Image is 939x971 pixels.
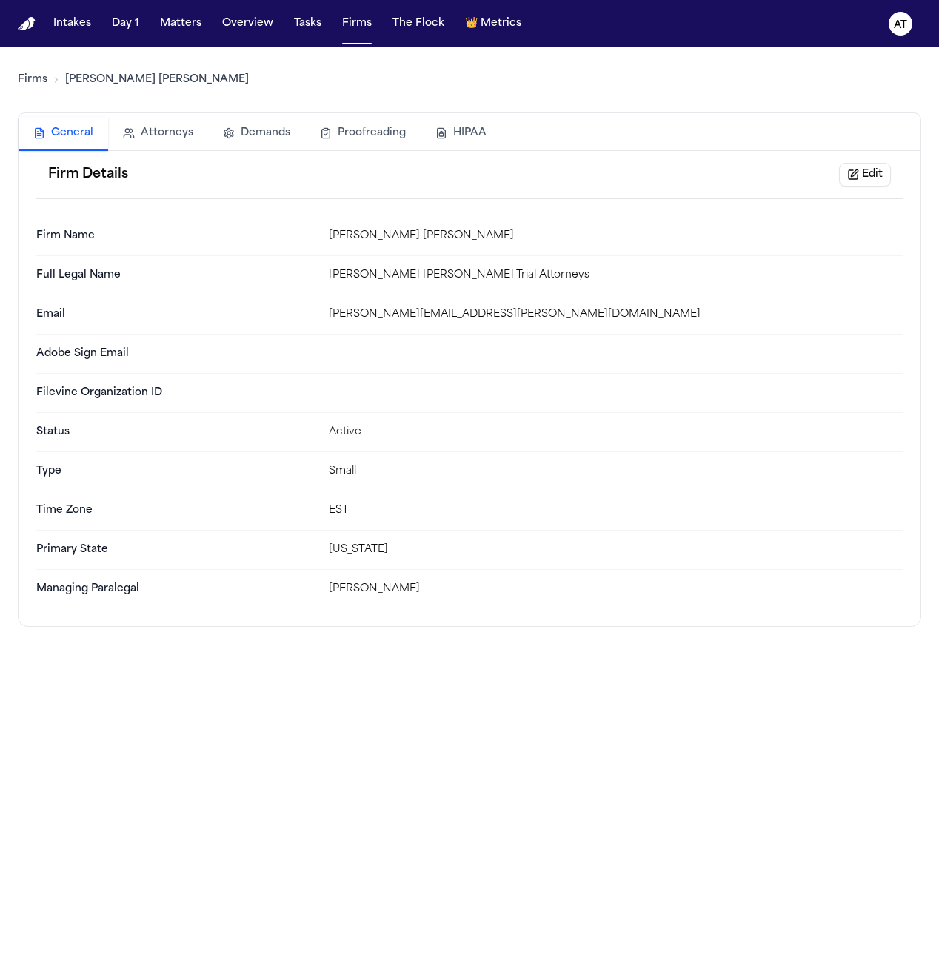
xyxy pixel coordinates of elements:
button: Intakes [47,10,97,37]
div: [PERSON_NAME] [329,582,903,597]
div: Small [329,464,903,479]
img: Finch Logo [18,17,36,31]
div: EST [329,503,903,518]
dt: Full Legal Name [36,268,317,283]
div: [PERSON_NAME] [PERSON_NAME] [329,229,903,243]
dt: Managing Paralegal [36,582,317,597]
nav: Breadcrumb [18,73,249,87]
dt: Filevine Organization ID [36,386,317,400]
dt: Time Zone [36,503,317,518]
button: Matters [154,10,207,37]
dt: Email [36,307,317,322]
a: Firms [18,73,47,87]
div: [US_STATE] [329,542,903,557]
dt: Type [36,464,317,479]
button: Edit [839,163,891,187]
span: crown [465,16,478,31]
div: Active [329,425,903,440]
dt: Adobe Sign Email [36,346,317,361]
button: Firms [336,10,378,37]
a: Home [18,17,36,31]
button: Tasks [288,10,327,37]
dt: Primary State [36,542,317,557]
button: Attorneys [108,117,208,149]
h2: Firm Details [48,164,128,185]
button: General [19,117,108,151]
a: [PERSON_NAME] [PERSON_NAME] [65,73,249,87]
div: [PERSON_NAME][EMAIL_ADDRESS][PERSON_NAME][DOMAIN_NAME] [329,307,903,322]
button: Proofreading [305,117,421,149]
div: [PERSON_NAME] [PERSON_NAME] Trial Attorneys [329,268,903,283]
button: Day 1 [106,10,145,37]
button: The Flock [387,10,450,37]
button: Demands [208,117,305,149]
dt: Firm Name [36,229,317,243]
dt: Status [36,425,317,440]
span: Metrics [481,16,521,31]
button: Overview [216,10,279,37]
button: crownMetrics [459,10,527,37]
button: HIPAA [421,117,501,149]
text: AT [894,20,907,30]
